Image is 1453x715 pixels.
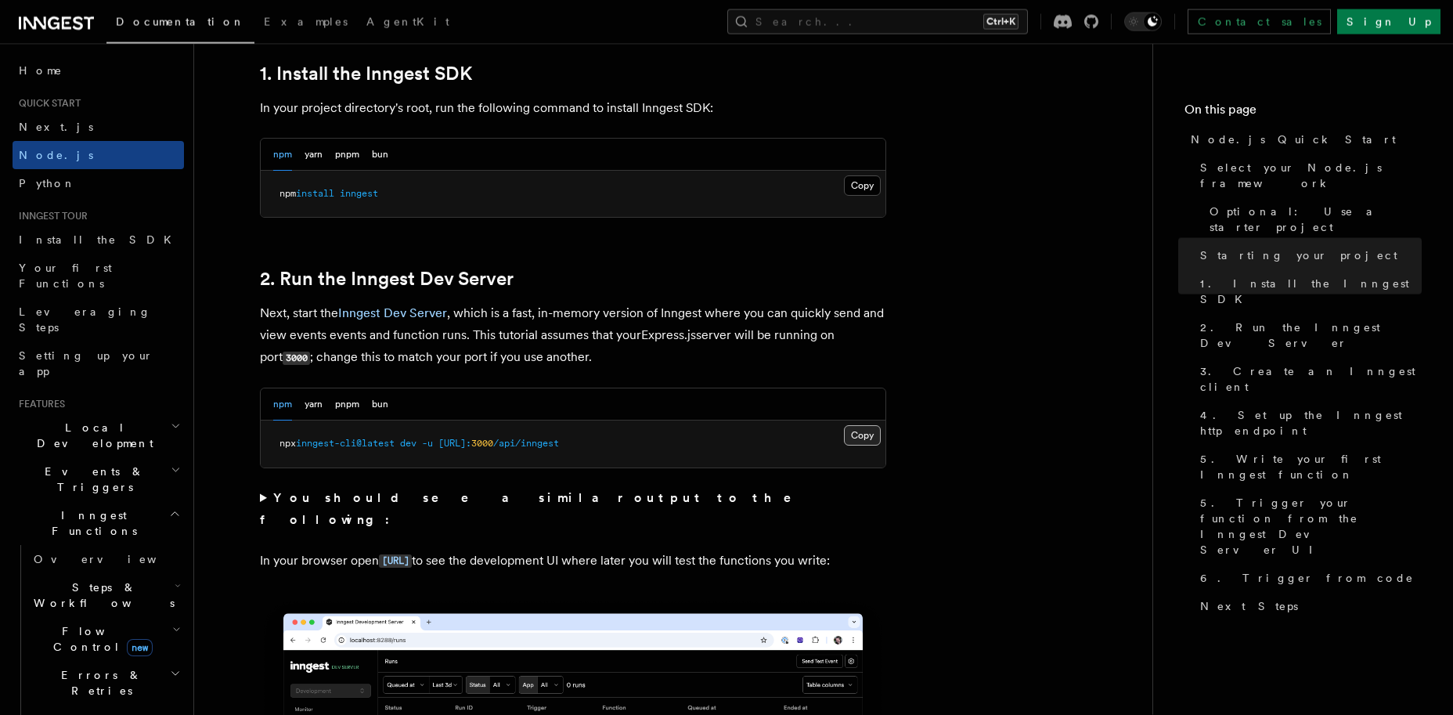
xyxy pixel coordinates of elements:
a: Inngest Dev Server [338,305,447,320]
a: 6. Trigger from code [1194,564,1422,592]
span: Overview [34,553,195,565]
span: 2. Run the Inngest Dev Server [1200,320,1422,351]
span: Install the SDK [19,233,181,246]
a: 5. Write your first Inngest function [1194,445,1422,489]
span: new [127,639,153,656]
a: 1. Install the Inngest SDK [1194,269,1422,313]
a: Examples [254,5,357,42]
span: Next Steps [1200,598,1298,614]
a: Leveraging Steps [13,298,184,341]
span: Node.js Quick Start [1191,132,1396,147]
span: npm [279,188,296,199]
span: Optional: Use a starter project [1210,204,1422,235]
a: Install the SDK [13,226,184,254]
a: Next.js [13,113,184,141]
button: Inngest Functions [13,501,184,545]
span: npx [279,438,296,449]
a: Home [13,56,184,85]
span: Steps & Workflows [27,580,175,611]
p: In your browser open to see the development UI where later you will test the functions you write: [260,550,886,572]
span: -u [422,438,433,449]
span: Inngest Functions [13,507,169,539]
span: Inngest tour [13,210,88,222]
a: 5. Trigger your function from the Inngest Dev Server UI [1194,489,1422,564]
span: Flow Control [27,623,172,655]
a: 4. Set up the Inngest http endpoint [1194,401,1422,445]
a: Select your Node.js framework [1194,153,1422,197]
button: Events & Triggers [13,457,184,501]
h4: On this page [1184,100,1422,125]
span: Leveraging Steps [19,305,151,334]
button: Errors & Retries [27,661,184,705]
button: pnpm [335,139,359,171]
a: Next Steps [1194,592,1422,620]
span: Python [19,177,76,190]
button: npm [273,388,292,421]
a: Setting up your app [13,341,184,385]
span: inngest-cli@latest [296,438,395,449]
a: 2. Run the Inngest Dev Server [260,268,514,290]
span: Errors & Retries [27,667,170,699]
span: /api/inngest [493,438,559,449]
span: Quick start [13,97,81,110]
span: Node.js [19,149,93,161]
code: 3000 [283,352,310,365]
a: Python [13,169,184,197]
button: Copy [844,425,881,446]
a: Starting your project [1194,241,1422,269]
a: Optional: Use a starter project [1203,197,1422,241]
span: 4. Set up the Inngest http endpoint [1200,407,1422,439]
span: install [296,188,334,199]
span: Documentation [116,16,245,28]
kbd: Ctrl+K [983,14,1019,30]
strong: You should see a similar output to the following: [260,490,813,527]
button: Flow Controlnew [27,617,184,661]
a: [URL] [379,553,412,568]
span: Your first Functions [19,262,112,290]
span: Select your Node.js framework [1200,160,1422,191]
span: AgentKit [366,16,449,28]
a: 3. Create an Inngest client [1194,357,1422,401]
a: AgentKit [357,5,459,42]
summary: You should see a similar output to the following: [260,487,886,531]
span: Features [13,398,65,410]
button: Local Development [13,413,184,457]
a: Node.js [13,141,184,169]
span: Home [19,63,63,78]
a: Contact sales [1188,9,1331,34]
code: [URL] [379,554,412,568]
span: dev [400,438,416,449]
a: 2. Run the Inngest Dev Server [1194,313,1422,357]
button: Search...Ctrl+K [727,9,1028,34]
a: Node.js Quick Start [1184,125,1422,153]
span: Local Development [13,420,171,451]
button: bun [372,139,388,171]
a: 1. Install the Inngest SDK [260,63,472,85]
span: 3000 [471,438,493,449]
span: Events & Triggers [13,464,171,495]
span: 6. Trigger from code [1200,570,1414,586]
span: 3. Create an Inngest client [1200,363,1422,395]
button: Steps & Workflows [27,573,184,617]
span: Next.js [19,121,93,133]
a: Documentation [106,5,254,44]
a: Sign Up [1337,9,1440,34]
button: yarn [305,139,323,171]
span: 1. Install the Inngest SDK [1200,276,1422,307]
span: 5. Trigger your function from the Inngest Dev Server UI [1200,495,1422,558]
span: Examples [264,16,348,28]
p: In your project directory's root, run the following command to install Inngest SDK: [260,97,886,119]
p: Next, start the , which is a fast, in-memory version of Inngest where you can quickly send and vi... [260,302,886,369]
button: npm [273,139,292,171]
a: Overview [27,545,184,573]
span: 5. Write your first Inngest function [1200,451,1422,482]
button: Copy [844,175,881,196]
a: Your first Functions [13,254,184,298]
button: bun [372,388,388,421]
button: yarn [305,388,323,421]
span: [URL]: [438,438,471,449]
span: inngest [340,188,378,199]
span: Setting up your app [19,349,153,377]
button: Toggle dark mode [1124,13,1162,31]
span: Starting your project [1200,247,1397,263]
